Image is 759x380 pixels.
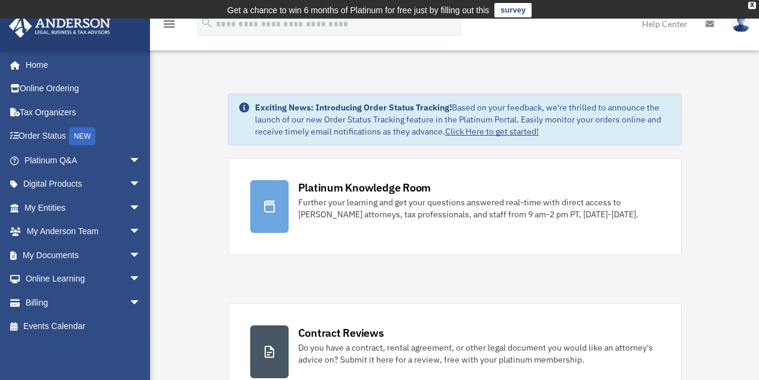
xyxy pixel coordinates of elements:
div: Do you have a contract, rental agreement, or other legal document you would like an attorney's ad... [298,342,659,366]
div: NEW [69,127,95,145]
strong: Exciting News: Introducing Order Status Tracking! [255,102,452,113]
div: Get a chance to win 6 months of Platinum for free just by filling out this [227,3,490,17]
span: arrow_drop_down [129,291,153,315]
div: Contract Reviews [298,325,384,340]
div: Platinum Knowledge Room [298,180,431,195]
a: Online Ordering [8,77,159,101]
i: search [200,16,214,29]
div: Based on your feedback, we're thrilled to announce the launch of our new Order Status Tracking fe... [255,101,671,137]
span: arrow_drop_down [129,243,153,268]
span: arrow_drop_down [129,196,153,220]
a: Events Calendar [8,315,159,339]
a: Click Here to get started! [445,126,539,137]
a: survey [494,3,532,17]
a: Tax Organizers [8,100,159,124]
a: My Documentsarrow_drop_down [8,243,159,267]
span: arrow_drop_down [129,220,153,244]
div: Further your learning and get your questions answered real-time with direct access to [PERSON_NAM... [298,196,659,220]
div: close [748,2,756,9]
a: Order StatusNEW [8,124,159,149]
a: Platinum Q&Aarrow_drop_down [8,148,159,172]
a: Platinum Knowledge Room Further your learning and get your questions answered real-time with dire... [228,158,682,255]
span: arrow_drop_down [129,148,153,173]
a: My Entitiesarrow_drop_down [8,196,159,220]
a: Home [8,53,153,77]
i: menu [162,17,176,31]
span: arrow_drop_down [129,172,153,197]
img: User Pic [732,15,750,32]
a: Digital Productsarrow_drop_down [8,172,159,196]
a: menu [162,21,176,31]
img: Anderson Advisors Platinum Portal [5,14,114,38]
a: My Anderson Teamarrow_drop_down [8,220,159,244]
a: Online Learningarrow_drop_down [8,267,159,291]
span: arrow_drop_down [129,267,153,292]
a: Billingarrow_drop_down [8,291,159,315]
